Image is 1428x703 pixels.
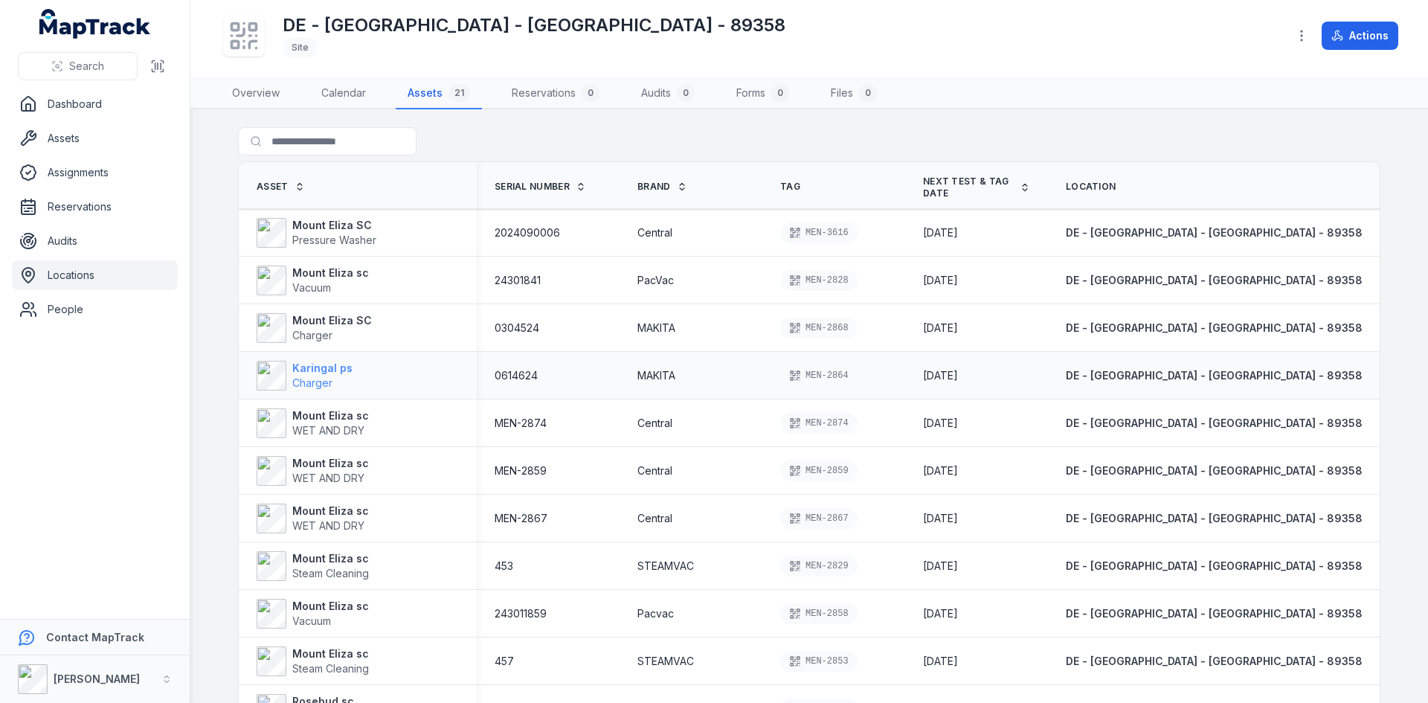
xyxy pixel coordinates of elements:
[923,511,958,526] time: 9/25/2025, 12:00:00 AM
[780,181,800,193] span: Tag
[12,260,178,290] a: Locations
[448,84,470,102] div: 21
[582,84,599,102] div: 0
[637,181,687,193] a: Brand
[923,368,958,383] time: 3/10/26, 12:25:00 AM
[292,408,369,423] strong: Mount Eliza sc
[257,456,369,486] a: Mount Eliza scWET AND DRY
[39,9,151,39] a: MapTrack
[257,361,353,391] a: Karingal psCharger
[12,295,178,324] a: People
[309,78,378,109] a: Calendar
[257,408,369,438] a: Mount Eliza scWET AND DRY
[495,559,513,574] span: 453
[1066,654,1363,669] a: DE - [GEOGRAPHIC_DATA] - [GEOGRAPHIC_DATA] - 89358
[292,376,332,389] span: Charger
[923,463,958,478] time: 9/25/2025, 12:00:00 AM
[257,218,376,248] a: Mount Eliza SCPressure Washer
[69,59,104,74] span: Search
[396,78,482,109] a: Assets21
[1066,607,1363,620] span: DE - [GEOGRAPHIC_DATA] - [GEOGRAPHIC_DATA] - 89358
[923,274,958,286] span: [DATE]
[18,52,138,80] button: Search
[923,654,958,669] time: 9/25/2025, 10:00:00 AM
[1066,273,1363,288] a: DE - [GEOGRAPHIC_DATA] - [GEOGRAPHIC_DATA] - 89358
[257,313,372,343] a: Mount Eliza SCCharger
[637,463,672,478] span: Central
[500,78,611,109] a: Reservations0
[1066,559,1363,574] a: DE - [GEOGRAPHIC_DATA] - [GEOGRAPHIC_DATA] - 89358
[292,218,376,233] strong: Mount Eliza SC
[257,266,369,295] a: Mount Eliza scVacuum
[1066,321,1363,334] span: DE - [GEOGRAPHIC_DATA] - [GEOGRAPHIC_DATA] - 89358
[283,13,785,37] h1: DE - [GEOGRAPHIC_DATA] - [GEOGRAPHIC_DATA] - 89358
[780,365,858,386] div: MEN-2864
[292,456,369,471] strong: Mount Eliza sc
[923,512,958,524] span: [DATE]
[923,176,1030,199] a: Next test & tag date
[780,556,858,577] div: MEN-2829
[1066,511,1363,526] a: DE - [GEOGRAPHIC_DATA] - [GEOGRAPHIC_DATA] - 89358
[780,460,858,481] div: MEN-2859
[292,266,369,280] strong: Mount Eliza sc
[495,181,586,193] a: Serial Number
[495,273,541,288] span: 24301841
[923,176,1014,199] span: Next test & tag date
[1066,321,1363,336] a: DE - [GEOGRAPHIC_DATA] - [GEOGRAPHIC_DATA] - 89358
[292,646,369,661] strong: Mount Eliza sc
[637,416,672,431] span: Central
[859,84,877,102] div: 0
[780,508,858,529] div: MEN-2867
[1066,463,1363,478] a: DE - [GEOGRAPHIC_DATA] - [GEOGRAPHIC_DATA] - 89358
[292,234,376,246] span: Pressure Washer
[637,559,694,574] span: STEAMVAC
[1066,416,1363,431] a: DE - [GEOGRAPHIC_DATA] - [GEOGRAPHIC_DATA] - 89358
[292,519,364,532] span: WET AND DRY
[780,318,858,338] div: MEN-2868
[923,226,958,239] span: [DATE]
[1066,181,1116,193] span: Location
[1066,369,1363,382] span: DE - [GEOGRAPHIC_DATA] - [GEOGRAPHIC_DATA] - 89358
[46,631,144,643] strong: Contact MapTrack
[220,78,292,109] a: Overview
[1066,655,1363,667] span: DE - [GEOGRAPHIC_DATA] - [GEOGRAPHIC_DATA] - 89358
[12,123,178,153] a: Assets
[292,361,353,376] strong: Karingal ps
[495,181,570,193] span: Serial Number
[819,78,889,109] a: Files0
[923,273,958,288] time: 3/11/2026, 12:00:00 AM
[923,417,958,429] span: [DATE]
[780,270,858,291] div: MEN-2828
[495,368,538,383] span: 0614624
[1066,226,1363,239] span: DE - [GEOGRAPHIC_DATA] - [GEOGRAPHIC_DATA] - 89358
[495,654,514,669] span: 457
[12,226,178,256] a: Audits
[637,273,674,288] span: PacVac
[292,329,332,341] span: Charger
[292,599,369,614] strong: Mount Eliza sc
[495,321,539,336] span: 0304524
[629,78,707,109] a: Audits0
[292,424,364,437] span: WET AND DRY
[637,181,671,193] span: Brand
[12,158,178,187] a: Assignments
[1066,559,1363,572] span: DE - [GEOGRAPHIC_DATA] - [GEOGRAPHIC_DATA] - 89358
[780,651,858,672] div: MEN-2853
[923,416,958,431] time: 9/25/2025, 12:00:00 AM
[677,84,695,102] div: 0
[923,321,958,336] time: 3/12/26, 12:25:00 AM
[780,413,858,434] div: MEN-2874
[495,463,547,478] span: MEN-2859
[257,181,305,193] a: Asset
[495,225,560,240] span: 2024090006
[637,225,672,240] span: Central
[292,472,364,484] span: WET AND DRY
[1066,606,1363,621] a: DE - [GEOGRAPHIC_DATA] - [GEOGRAPHIC_DATA] - 89358
[292,567,369,580] span: Steam Cleaning
[637,321,675,336] span: MAKITA
[637,368,675,383] span: MAKITA
[923,464,958,477] span: [DATE]
[495,606,547,621] span: 243011859
[495,511,547,526] span: MEN-2867
[637,654,694,669] span: STEAMVAC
